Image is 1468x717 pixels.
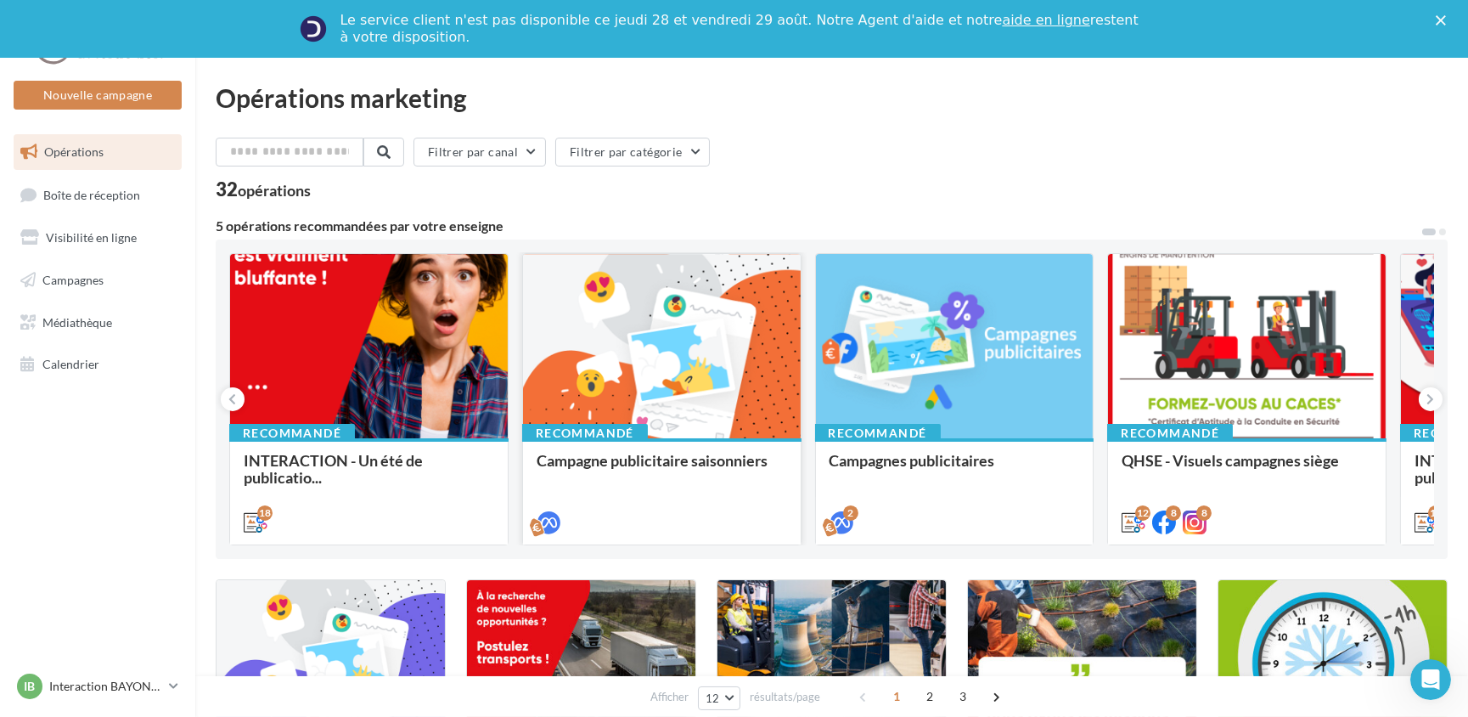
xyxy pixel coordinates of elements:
[300,15,327,42] img: Profile image for Service-Client
[42,357,99,371] span: Calendrier
[1436,15,1453,25] div: Fermer
[537,451,768,470] span: Campagne publicitaire saisonniers
[216,85,1448,110] div: Opérations marketing
[14,670,182,703] a: IB Interaction BAYONNE
[238,183,311,198] div: opérations
[750,689,820,705] span: résultats/page
[42,273,104,287] span: Campagnes
[815,424,941,443] div: Recommandé
[1410,659,1451,700] iframe: Intercom live chat
[340,12,1142,46] div: Le service client n'est pas disponible ce jeudi 28 et vendredi 29 août. Notre Agent d'aide et not...
[522,424,648,443] div: Recommandé
[10,177,185,213] a: Boîte de réception
[949,683,976,710] span: 3
[49,678,162,695] p: Interaction BAYONNE
[10,347,185,382] a: Calendrier
[257,505,273,521] div: 18
[1135,505,1150,521] div: 12
[216,180,311,199] div: 32
[43,187,140,201] span: Boîte de réception
[555,138,710,167] button: Filtrer par catégorie
[44,144,104,159] span: Opérations
[25,678,36,695] span: IB
[10,220,185,256] a: Visibilité en ligne
[46,230,137,245] span: Visibilité en ligne
[706,692,720,705] span: 12
[883,683,910,710] span: 1
[698,686,741,710] button: 12
[42,314,112,329] span: Médiathèque
[229,424,355,443] div: Recommandé
[10,134,185,170] a: Opérations
[843,505,858,521] div: 2
[10,305,185,341] a: Médiathèque
[1196,505,1212,521] div: 8
[1122,451,1339,470] span: QHSE - Visuels campagnes siège
[10,263,185,298] a: Campagnes
[14,81,182,110] button: Nouvelle campagne
[244,451,423,487] span: INTERACTION - Un été de publicatio...
[216,219,1420,233] div: 5 opérations recommandées par votre enseigne
[1166,505,1181,521] div: 8
[830,451,995,470] span: Campagnes publicitaires
[413,138,546,167] button: Filtrer par canal
[1002,12,1089,28] a: aide en ligne
[1428,505,1443,521] div: 12
[1107,424,1233,443] div: Recommandé
[650,689,689,705] span: Afficher
[916,683,943,710] span: 2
